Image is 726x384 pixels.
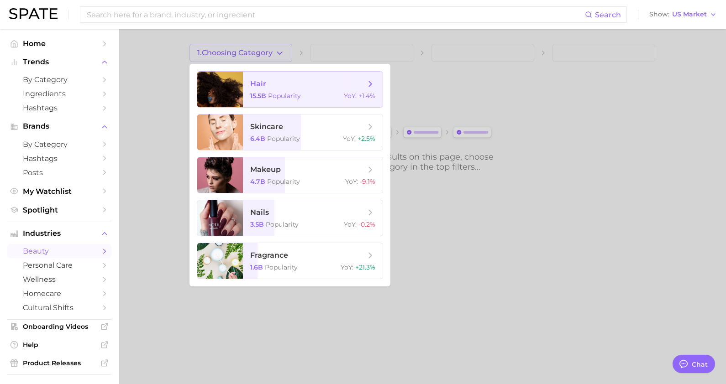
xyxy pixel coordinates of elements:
[23,39,96,48] span: Home
[250,92,266,100] span: 15.5b
[7,36,111,51] a: Home
[189,64,390,286] ul: 1.Choosing Category
[358,92,375,100] span: +1.4%
[265,263,298,271] span: Popularity
[7,338,111,352] a: Help
[7,258,111,272] a: personal care
[7,55,111,69] button: Trends
[647,9,719,21] button: ShowUS Market
[250,263,263,271] span: 1.6b
[23,341,96,349] span: Help
[344,220,357,228] span: YoY :
[360,177,375,186] span: -9.1%
[355,263,375,271] span: +21.3%
[23,359,96,367] span: Product Releases
[250,135,265,143] span: 6.4b
[7,272,111,286] a: wellness
[7,137,111,151] a: by Category
[7,320,111,333] a: Onboarding Videos
[595,10,621,19] span: Search
[23,289,96,298] span: homecare
[23,168,96,177] span: Posts
[250,208,269,217] span: nails
[23,247,96,255] span: beauty
[267,135,300,143] span: Popularity
[250,177,265,186] span: 4.7b
[7,101,111,115] a: Hashtags
[343,135,356,143] span: YoY :
[7,166,111,180] a: Posts
[341,263,353,271] span: YoY :
[7,87,111,101] a: Ingredients
[23,275,96,284] span: wellness
[7,119,111,133] button: Brands
[23,206,96,214] span: Spotlight
[358,135,375,143] span: +2.5%
[649,12,669,17] span: Show
[344,92,357,100] span: YoY :
[23,104,96,112] span: Hashtags
[23,187,96,196] span: My Watchlist
[7,286,111,301] a: homecare
[7,301,111,315] a: cultural shifts
[7,73,111,87] a: by Category
[358,220,375,228] span: -0.2%
[267,177,300,186] span: Popularity
[23,75,96,84] span: by Category
[7,151,111,166] a: Hashtags
[9,8,58,19] img: SPATE
[250,251,288,259] span: fragrance
[250,79,266,88] span: hair
[250,220,264,228] span: 3.5b
[266,220,299,228] span: Popularity
[23,89,96,98] span: Ingredients
[23,154,96,163] span: Hashtags
[23,303,96,312] span: cultural shifts
[7,356,111,370] a: Product Releases
[23,140,96,149] span: by Category
[23,261,96,270] span: personal care
[7,244,111,258] a: beauty
[7,184,111,198] a: My Watchlist
[250,122,283,131] span: skincare
[23,122,96,130] span: Brands
[268,92,301,100] span: Popularity
[86,7,585,22] input: Search here for a brand, industry, or ingredient
[23,58,96,66] span: Trends
[7,227,111,240] button: Industries
[672,12,707,17] span: US Market
[23,229,96,238] span: Industries
[7,203,111,217] a: Spotlight
[23,322,96,331] span: Onboarding Videos
[250,165,281,174] span: makeup
[345,177,358,186] span: YoY :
